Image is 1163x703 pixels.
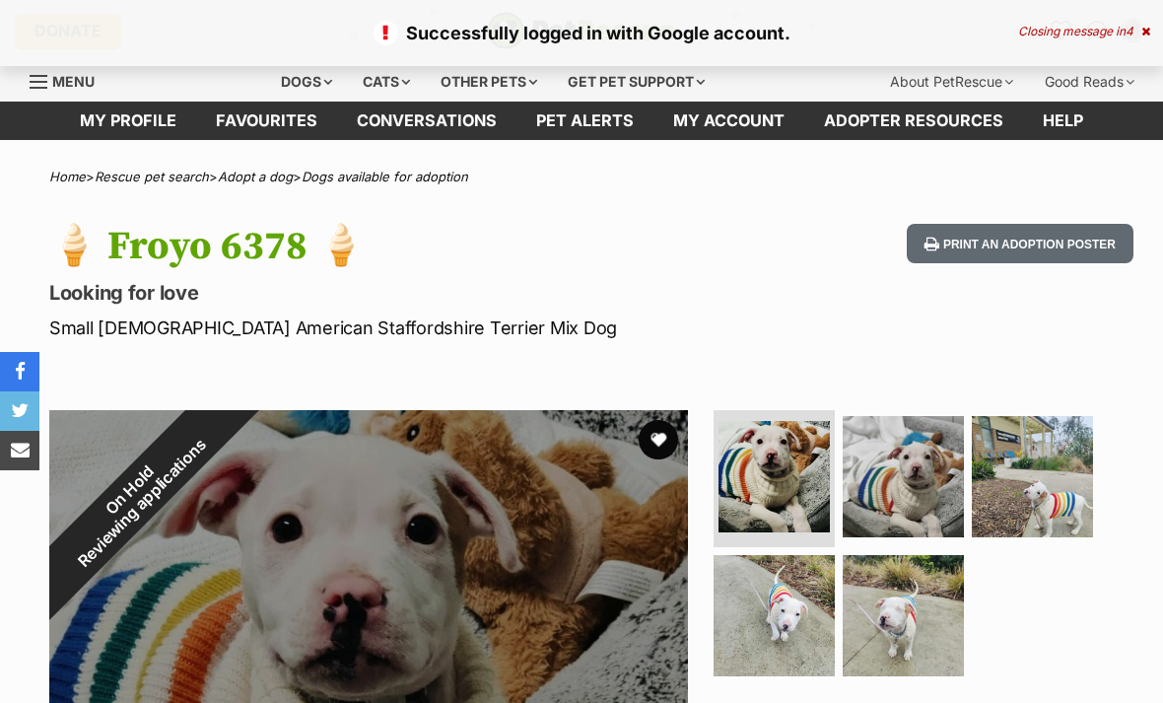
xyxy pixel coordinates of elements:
div: Other pets [427,62,551,102]
a: My account [653,102,804,140]
span: Menu [52,73,95,90]
img: Photo of 🍦 Froyo 6378 🍦 [843,416,964,537]
div: About PetRescue [876,62,1027,102]
p: Small [DEMOGRAPHIC_DATA] American Staffordshire Terrier Mix Dog [49,315,712,341]
div: Good Reads [1031,62,1148,102]
a: Pet alerts [516,102,653,140]
button: Print an adoption poster [907,224,1133,264]
img: Photo of 🍦 Froyo 6378 🍦 [714,555,835,676]
h1: 🍦 Froyo 6378 🍦 [49,224,712,269]
img: Photo of 🍦 Froyo 6378 🍦 [972,416,1093,537]
a: conversations [337,102,516,140]
p: Looking for love [49,279,712,307]
a: Menu [30,62,108,98]
div: Closing message in [1018,25,1150,38]
a: Home [49,169,86,184]
button: favourite [639,420,678,459]
a: Dogs available for adoption [302,169,468,184]
a: Rescue pet search [95,169,209,184]
p: Successfully logged in with Google account. [20,20,1143,46]
a: Help [1023,102,1103,140]
div: Dogs [267,62,346,102]
a: My profile [60,102,196,140]
span: Reviewing applications [75,435,210,570]
span: 4 [1126,24,1133,38]
img: Photo of 🍦 Froyo 6378 🍦 [718,421,830,532]
div: Cats [349,62,424,102]
a: Adopt a dog [218,169,293,184]
a: Adopter resources [804,102,1023,140]
div: Get pet support [554,62,718,102]
img: Photo of 🍦 Froyo 6378 🍦 [843,555,964,676]
a: Favourites [196,102,337,140]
